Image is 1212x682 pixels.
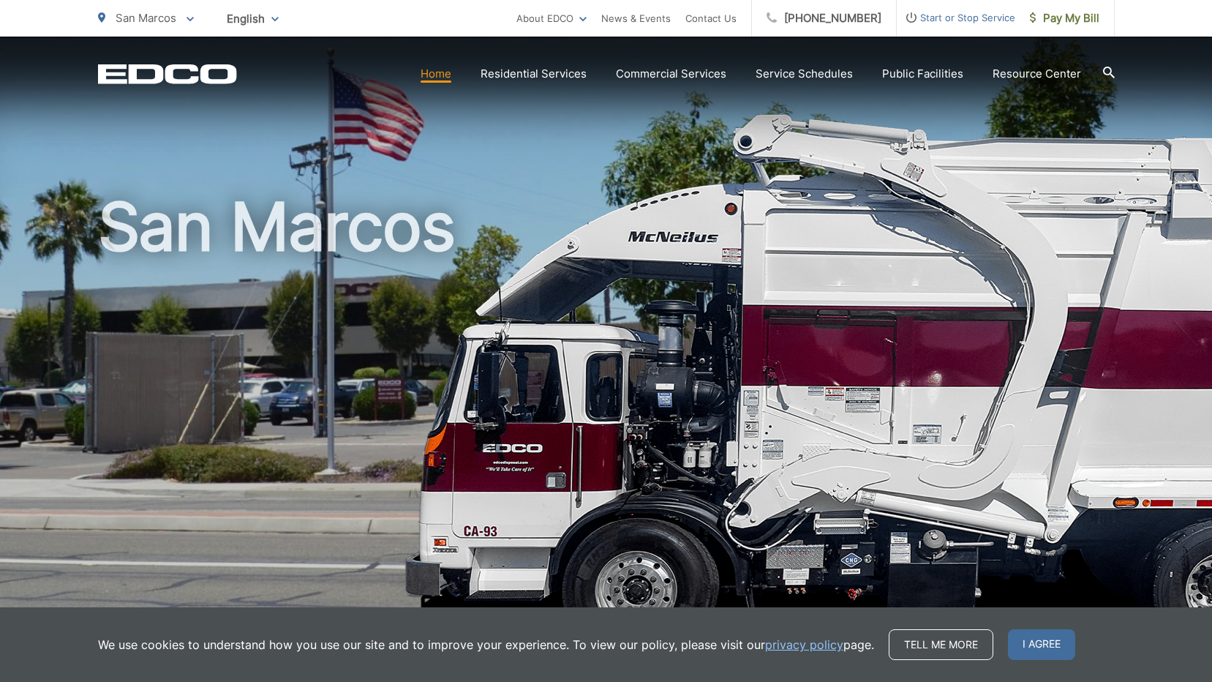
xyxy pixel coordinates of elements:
[421,65,451,83] a: Home
[1008,629,1075,660] span: I agree
[98,636,874,653] p: We use cookies to understand how you use our site and to improve your experience. To view our pol...
[116,11,176,25] span: San Marcos
[1030,10,1099,27] span: Pay My Bill
[889,629,993,660] a: Tell me more
[756,65,853,83] a: Service Schedules
[765,636,843,653] a: privacy policy
[216,6,290,31] span: English
[616,65,726,83] a: Commercial Services
[98,190,1115,653] h1: San Marcos
[481,65,587,83] a: Residential Services
[685,10,737,27] a: Contact Us
[601,10,671,27] a: News & Events
[98,64,237,84] a: EDCD logo. Return to the homepage.
[993,65,1081,83] a: Resource Center
[882,65,963,83] a: Public Facilities
[516,10,587,27] a: About EDCO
